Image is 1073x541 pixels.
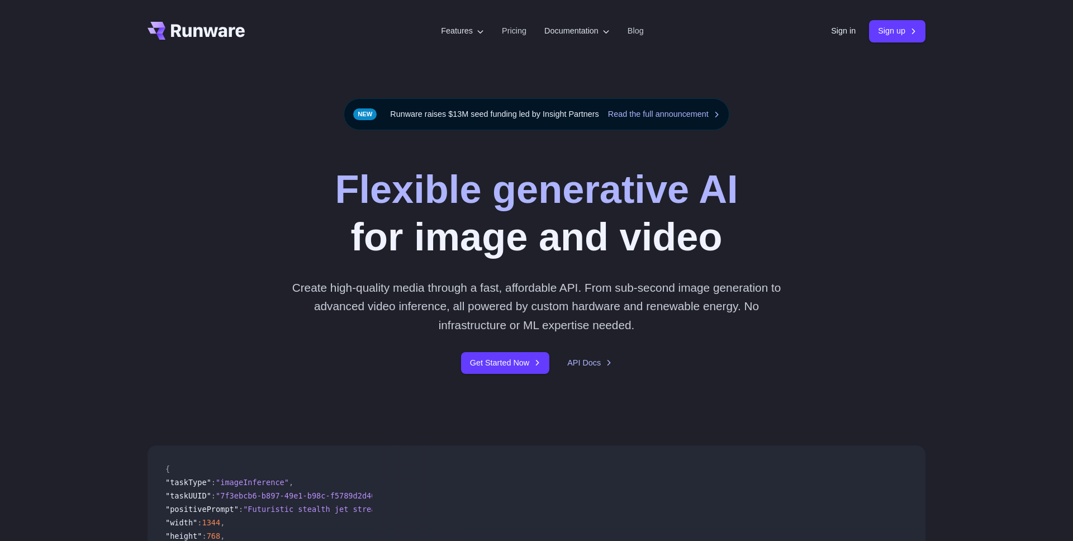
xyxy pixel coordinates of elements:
strong: Flexible generative AI [335,167,738,211]
p: Create high-quality media through a fast, affordable API. From sub-second image generation to adv... [288,278,786,334]
span: 1344 [202,518,220,527]
span: : [197,518,202,527]
span: : [211,478,216,487]
span: , [220,531,225,540]
span: "taskType" [165,478,211,487]
label: Documentation [544,25,610,37]
a: Blog [628,25,644,37]
span: : [239,505,243,514]
label: Features [441,25,484,37]
a: Go to / [148,22,245,40]
a: Pricing [502,25,526,37]
a: API Docs [567,357,612,369]
a: Sign up [869,20,925,42]
span: "imageInference" [216,478,289,487]
span: , [220,518,225,527]
span: "height" [165,531,202,540]
span: 768 [207,531,221,540]
a: Get Started Now [461,352,549,374]
span: , [289,478,293,487]
span: : [211,491,216,500]
span: : [202,531,206,540]
a: Read the full announcement [608,108,720,121]
h1: for image and video [335,166,738,260]
span: "width" [165,518,197,527]
div: Runware raises $13M seed funding led by Insight Partners [344,98,729,130]
span: "Futuristic stealth jet streaking through a neon-lit cityscape with glowing purple exhaust" [243,505,659,514]
span: "7f3ebcb6-b897-49e1-b98c-f5789d2d40d7" [216,491,390,500]
span: "taskUUID" [165,491,211,500]
span: { [165,464,170,473]
a: Sign in [831,25,856,37]
span: "positivePrompt" [165,505,239,514]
